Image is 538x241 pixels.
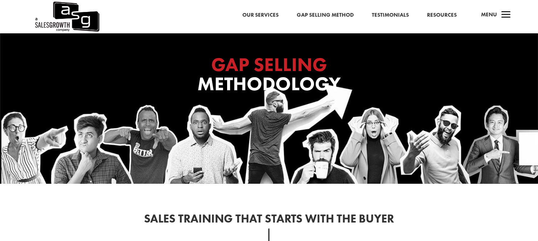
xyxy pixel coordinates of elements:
[124,55,414,97] h1: Methodology
[297,11,354,20] a: Gap Selling Method
[481,11,497,18] span: Menu
[73,213,465,228] h2: Sales Training That Starts With the Buyer
[427,11,457,20] a: Resources
[499,8,513,22] span: a
[372,11,409,20] a: Testimonials
[242,11,279,20] a: Our Services
[211,52,327,77] span: GAP SELLING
